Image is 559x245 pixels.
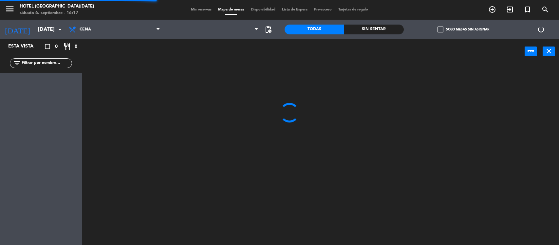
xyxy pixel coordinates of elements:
div: sábado 6. septiembre - 16:17 [20,10,94,16]
span: Cena [80,27,91,32]
i: search [541,6,549,13]
span: Lista de Espera [279,8,311,11]
span: pending_actions [264,26,272,33]
span: 0 [75,43,77,50]
span: Pre-acceso [311,8,335,11]
i: crop_square [44,43,51,50]
span: Mapa de mesas [215,8,248,11]
i: add_circle_outline [488,6,496,13]
div: Sin sentar [344,25,404,34]
i: filter_list [13,59,21,67]
i: exit_to_app [506,6,514,13]
i: power_input [527,47,535,55]
span: Mis reservas [188,8,215,11]
span: Disponibilidad [248,8,279,11]
button: menu [5,4,15,16]
label: Solo mesas sin asignar [438,27,489,32]
div: Esta vista [3,43,47,50]
i: turned_in_not [524,6,531,13]
button: power_input [525,47,537,56]
div: Todas [285,25,344,34]
span: Tarjetas de regalo [335,8,371,11]
span: 0 [55,43,58,50]
input: Filtrar por nombre... [21,60,72,67]
i: power_settings_new [537,26,545,33]
div: Hotel [GEOGRAPHIC_DATA][DATE] [20,3,94,10]
button: close [543,47,555,56]
i: restaurant [63,43,71,50]
span: check_box_outline_blank [438,27,443,32]
i: close [545,47,553,55]
i: arrow_drop_down [56,26,64,33]
i: menu [5,4,15,14]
